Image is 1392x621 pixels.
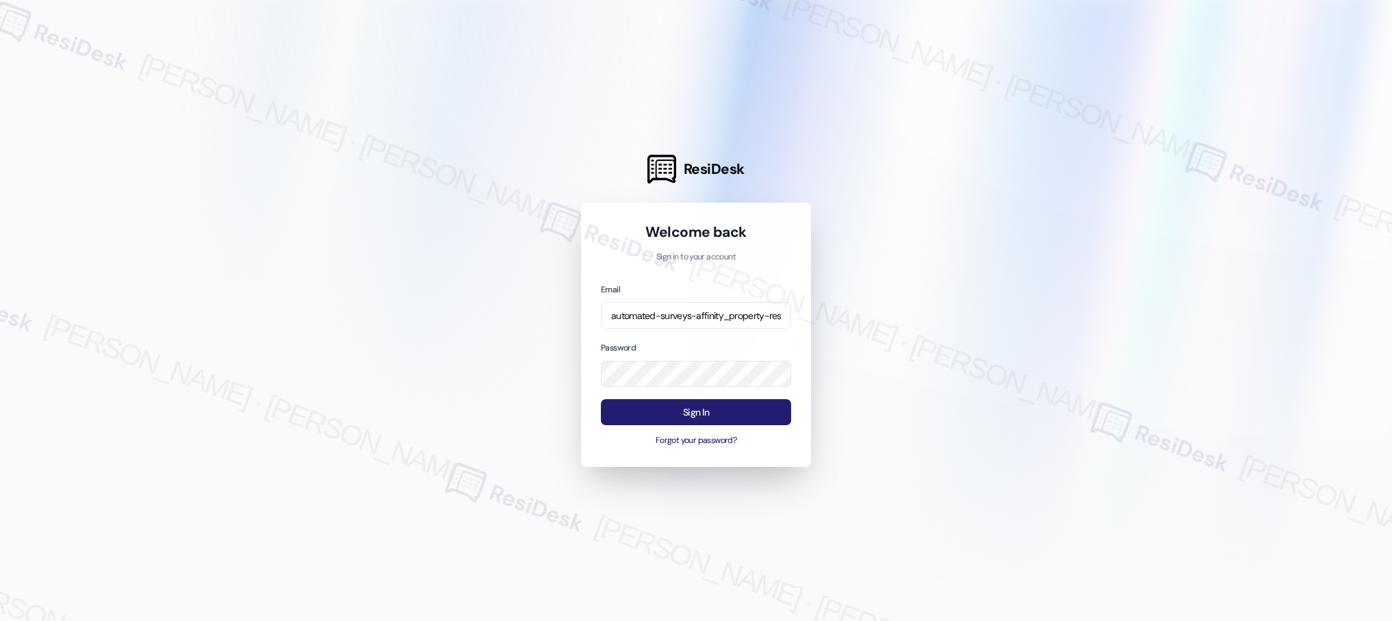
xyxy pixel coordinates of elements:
[601,435,791,447] button: Forgot your password?
[601,399,791,426] button: Sign In
[601,284,620,295] label: Email
[601,302,791,329] input: name@example.com
[601,251,791,264] p: Sign in to your account
[684,160,745,179] span: ResiDesk
[601,342,636,353] label: Password
[601,223,791,242] h1: Welcome back
[647,155,676,183] img: ResiDesk Logo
